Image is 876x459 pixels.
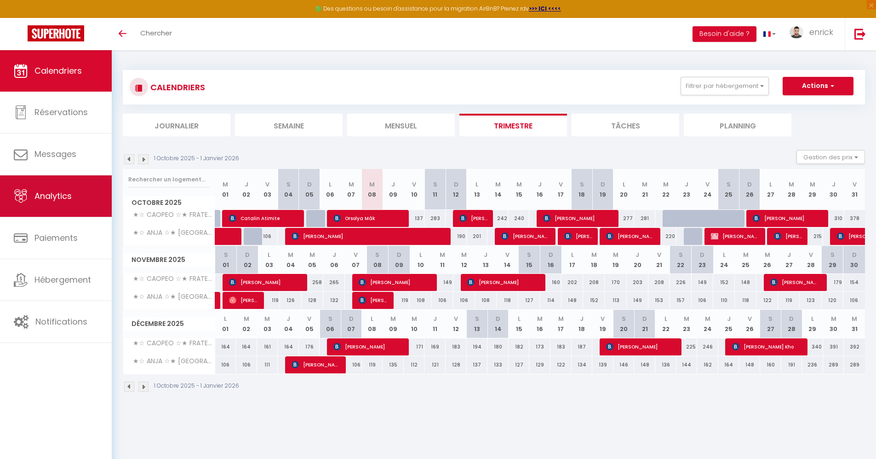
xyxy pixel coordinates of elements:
abbr: V [505,250,510,259]
abbr: D [454,180,458,189]
div: 106 [453,292,475,309]
div: 119 [778,292,800,309]
th: 17 [550,169,572,210]
th: 14 [487,169,509,210]
span: [PERSON_NAME] [359,273,429,291]
span: Décembre 2025 [123,317,215,331]
div: 106 [843,292,865,309]
abbr: S [224,250,228,259]
div: 226 [670,274,692,291]
th: 07 [345,246,366,274]
abbr: D [601,180,605,189]
abbr: M [223,180,228,189]
div: 215 [802,228,823,245]
th: 13 [475,246,497,274]
div: 126 [280,292,302,309]
a: Chercher [133,18,179,50]
abbr: L [571,250,574,259]
th: 19 [592,310,613,338]
li: Mensuel [347,114,455,136]
th: 16 [529,169,550,210]
th: 08 [362,310,383,338]
div: 208 [583,274,605,291]
div: 242 [487,210,509,227]
span: [PERSON_NAME] [PERSON_NAME] [564,227,592,245]
th: 21 [634,169,655,210]
th: 06 [323,246,345,274]
abbr: L [664,314,667,323]
abbr: M [390,314,396,323]
abbr: J [484,250,487,259]
div: 118 [735,292,756,309]
span: [PERSON_NAME] [PERSON_NAME] [459,209,487,227]
abbr: J [538,180,542,189]
abbr: J [332,250,336,259]
div: 148 [561,292,583,309]
abbr: V [657,250,661,259]
th: 05 [299,169,320,210]
abbr: J [685,180,688,189]
span: Analytics [34,190,72,202]
th: 20 [613,169,635,210]
span: [PERSON_NAME] [543,209,613,227]
th: 20 [627,246,648,274]
abbr: L [518,314,521,323]
div: 118 [497,292,518,309]
div: 149 [692,274,713,291]
th: 30 [823,310,844,338]
abbr: V [809,250,813,259]
abbr: M [810,180,815,189]
abbr: V [265,180,269,189]
th: 02 [236,310,257,338]
button: Besoin d'aide ? [693,26,756,42]
th: 17 [561,246,583,274]
abbr: M [440,250,445,259]
th: 02 [236,169,257,210]
th: 22 [655,169,676,210]
li: Journalier [123,114,230,136]
span: [PERSON_NAME] [229,273,299,291]
abbr: M [743,250,749,259]
th: 28 [781,169,802,210]
span: ★☆ ANJA ☆★ [GEOGRAPHIC_DATA] [125,292,217,302]
abbr: M [558,314,564,323]
abbr: L [419,250,422,259]
div: 113 [605,292,626,309]
th: 10 [404,169,425,210]
span: Calendriers [34,65,82,76]
span: [PERSON_NAME] Kho [732,338,802,355]
div: 119 [258,292,280,309]
th: 01 [215,169,236,210]
abbr: L [371,314,373,323]
abbr: J [433,314,437,323]
th: 15 [509,310,530,338]
abbr: V [748,314,752,323]
th: 01 [215,310,236,338]
strong: >>> ICI <<<< [529,5,561,12]
th: 30 [843,246,865,274]
th: 16 [529,310,550,338]
th: 31 [844,169,865,210]
th: 19 [592,169,613,210]
span: ★☆ CAOPEO ☆★ FRATELLINI [125,338,217,349]
span: Messages [34,148,76,160]
span: [PERSON_NAME] [711,227,760,245]
div: 152 [713,274,735,291]
div: 164 [236,338,257,355]
div: 160 [540,274,561,291]
th: 31 [844,310,865,338]
span: [PERSON_NAME] [501,227,550,245]
th: 25 [735,246,756,274]
div: 106 [692,292,713,309]
th: 02 [237,246,258,274]
abbr: V [307,314,311,323]
th: 24 [713,246,735,274]
th: 17 [550,310,572,338]
span: ★☆ CAOPEO ☆★ FRATELLINI [125,274,217,284]
th: 22 [655,310,676,338]
div: 108 [475,292,497,309]
th: 26 [756,246,778,274]
abbr: D [245,250,250,259]
th: 12 [446,310,467,338]
abbr: D [789,314,794,323]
